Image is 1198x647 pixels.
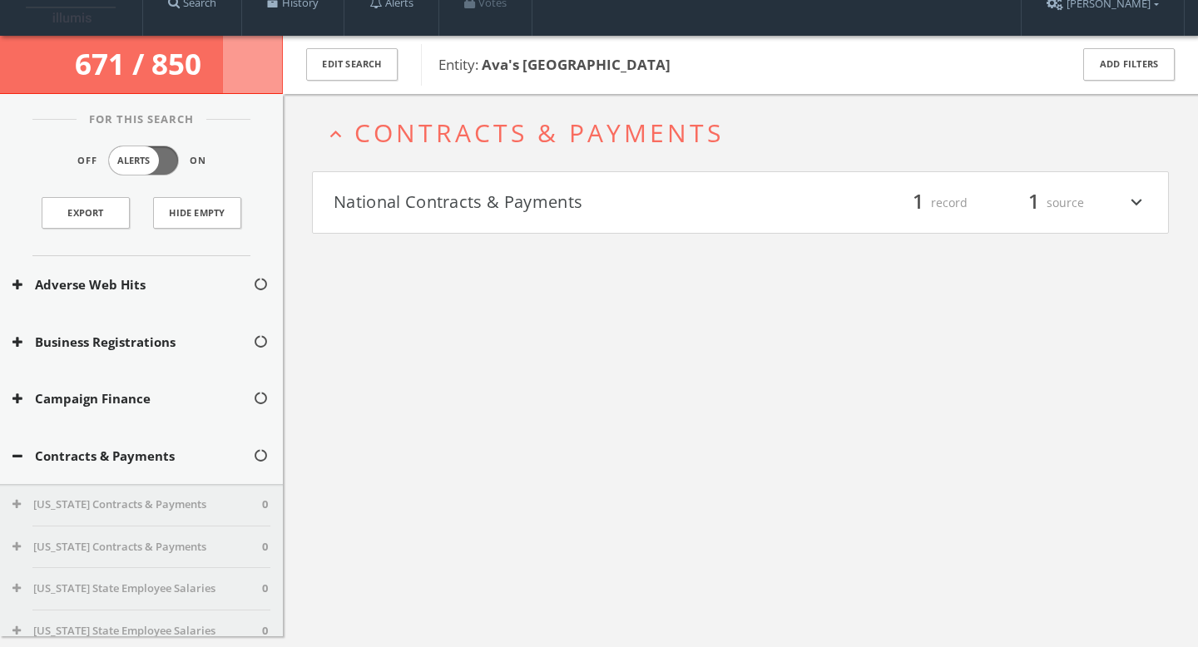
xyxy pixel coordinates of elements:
[324,119,1169,146] button: expand_lessContracts & Payments
[1021,188,1047,217] span: 1
[324,123,347,146] i: expand_less
[905,188,931,217] span: 1
[75,44,208,83] span: 671 / 850
[438,55,671,74] span: Entity:
[12,496,262,513] button: [US_STATE] Contracts & Payments
[12,580,262,597] button: [US_STATE] State Employee Salaries
[262,580,268,597] span: 0
[262,623,268,640] span: 0
[262,496,268,513] span: 0
[190,154,206,168] span: On
[306,48,398,81] button: Edit Search
[262,539,268,556] span: 0
[1083,48,1175,81] button: Add Filters
[12,539,262,556] button: [US_STATE] Contracts & Payments
[12,275,253,294] button: Adverse Web Hits
[1126,189,1147,217] i: expand_more
[12,333,253,352] button: Business Registrations
[354,116,724,150] span: Contracts & Payments
[12,447,253,466] button: Contracts & Payments
[868,189,968,217] div: record
[334,189,740,217] button: National Contracts & Payments
[77,154,97,168] span: Off
[42,197,130,229] a: Export
[984,189,1084,217] div: source
[482,55,671,74] b: Ava's [GEOGRAPHIC_DATA]
[12,389,253,408] button: Campaign Finance
[153,197,241,229] button: Hide Empty
[12,623,262,640] button: [US_STATE] State Employee Salaries
[77,111,206,128] span: For This Search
